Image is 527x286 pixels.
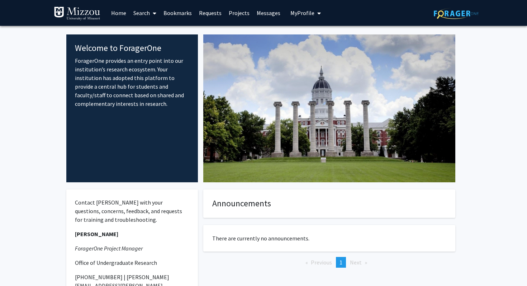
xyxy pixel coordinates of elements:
img: University of Missouri Logo [54,6,100,21]
p: Office of Undergraduate Research [75,258,189,267]
p: There are currently no announcements. [212,234,446,243]
span: Next [350,259,362,266]
p: ForagerOne provides an entry point into our institution’s research ecosystem. Your institution ha... [75,56,189,108]
span: Previous [311,259,332,266]
a: Home [108,0,130,25]
a: Requests [195,0,225,25]
a: Bookmarks [160,0,195,25]
ul: Pagination [203,257,455,268]
img: Cover Image [203,34,455,182]
img: ForagerOne Logo [434,8,479,19]
p: Contact [PERSON_NAME] with your questions, concerns, feedback, and requests for training and trou... [75,198,189,224]
span: My Profile [290,9,314,17]
a: Projects [225,0,253,25]
a: Messages [253,0,284,25]
iframe: Chat [5,254,30,281]
h4: Welcome to ForagerOne [75,43,189,53]
em: ForagerOne Project Manager [75,245,143,252]
span: 1 [340,259,342,266]
strong: [PERSON_NAME] [75,230,118,238]
a: Search [130,0,160,25]
h4: Announcements [212,198,446,209]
